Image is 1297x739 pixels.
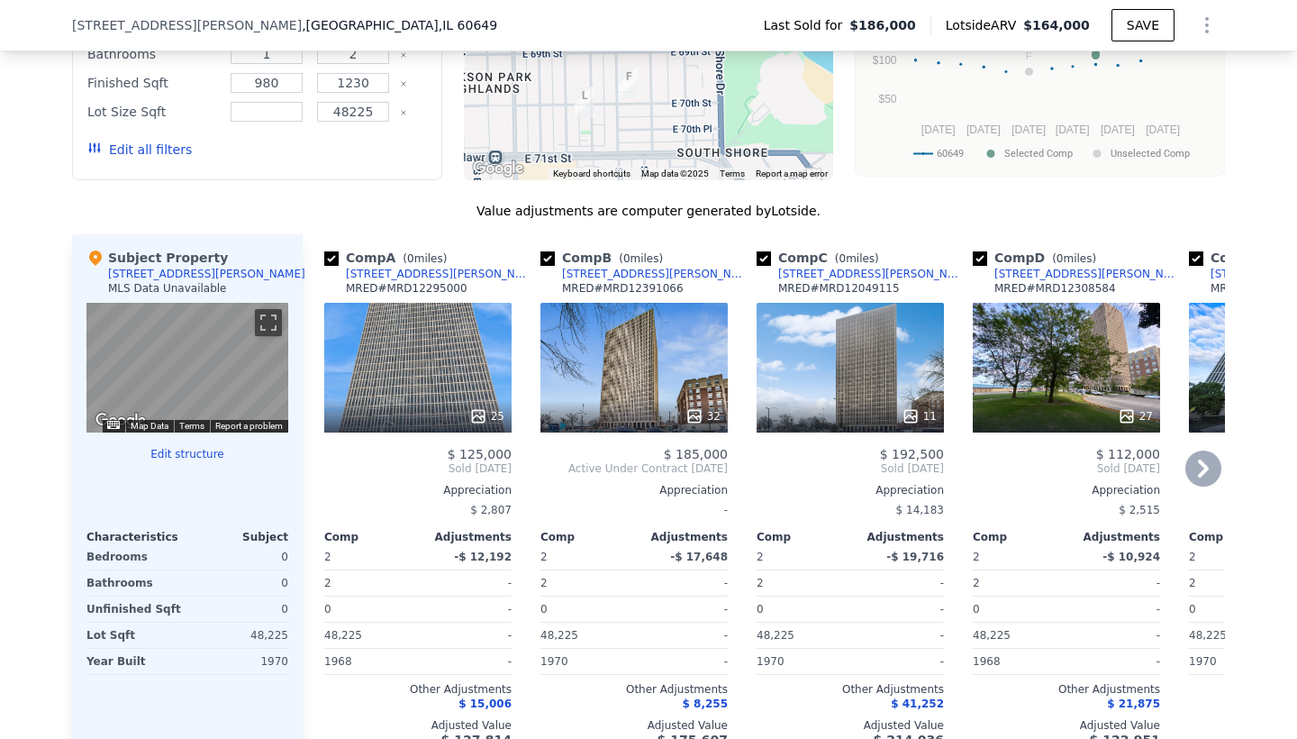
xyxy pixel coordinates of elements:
[400,80,407,87] button: Clear
[873,54,897,67] text: $100
[468,157,528,180] img: Google
[540,570,630,596] div: 2
[878,93,896,105] text: $50
[854,570,944,596] div: -
[634,530,728,544] div: Adjustments
[664,447,728,461] span: $ 185,000
[638,649,728,674] div: -
[540,649,630,674] div: 1970
[575,87,594,117] div: 7008 S Merrill Ave Apt 1
[850,530,944,544] div: Adjustments
[86,570,184,596] div: Bathrooms
[973,682,1160,697] div: Other Adjustments
[973,530,1066,544] div: Comp
[849,16,916,34] span: $186,000
[896,504,944,516] span: $ 14,183
[1057,252,1064,265] span: 0
[1023,18,1090,32] span: $164,000
[854,623,944,648] div: -
[553,168,630,180] button: Keyboard shortcuts
[757,718,944,733] div: Adjusted Value
[685,407,721,425] div: 32
[778,267,966,281] div: [STREET_ADDRESS][PERSON_NAME]
[902,407,937,425] div: 11
[612,252,670,265] span: ( miles)
[86,303,288,433] div: Street View
[973,570,1063,596] div: 2
[757,461,944,476] span: Sold [DATE]
[973,649,1063,674] div: 1968
[683,698,728,710] span: $ 8,255
[395,252,454,265] span: ( miles)
[757,249,886,267] div: Comp C
[641,169,709,178] span: Map data ©2025
[470,504,512,516] span: $ 2,807
[854,597,944,622] div: -
[86,623,184,648] div: Lot Sqft
[255,309,282,336] button: Toggle fullscreen view
[302,16,497,34] span: , [GEOGRAPHIC_DATA]
[994,281,1116,296] div: MRED # MRD12308584
[720,169,745,178] a: Terms
[757,603,764,616] span: 0
[324,629,362,642] span: 48,225
[191,570,288,596] div: 0
[91,409,150,433] a: Open this area in Google Maps (opens a new window)
[86,447,288,461] button: Edit structure
[1146,123,1180,136] text: [DATE]
[540,551,548,563] span: 2
[973,551,980,563] span: 2
[1066,530,1160,544] div: Adjustments
[439,18,497,32] span: , IL 60649
[921,123,956,136] text: [DATE]
[638,623,728,648] div: -
[757,570,847,596] div: 2
[422,649,512,674] div: -
[757,649,847,674] div: 1970
[324,682,512,697] div: Other Adjustments
[1189,649,1279,674] div: 1970
[638,597,728,622] div: -
[1056,123,1090,136] text: [DATE]
[757,551,764,563] span: 2
[540,629,578,642] span: 48,225
[880,447,944,461] span: $ 192,500
[87,70,220,96] div: Finished Sqft
[1107,698,1160,710] span: $ 21,875
[994,267,1182,281] div: [STREET_ADDRESS][PERSON_NAME]
[324,483,512,497] div: Appreciation
[839,252,846,265] span: 0
[422,597,512,622] div: -
[670,551,728,563] span: -$ 17,648
[757,682,944,697] div: Other Adjustments
[191,597,288,622] div: 0
[973,603,980,616] span: 0
[638,570,728,596] div: -
[324,461,512,476] span: Sold [DATE]
[458,698,512,710] span: $ 15,006
[191,623,288,648] div: 48,225
[87,41,220,67] div: Bathrooms
[540,530,634,544] div: Comp
[946,16,1023,34] span: Lotside ARV
[107,421,120,429] button: Keyboard shortcuts
[468,157,528,180] a: Open this area in Google Maps (opens a new window)
[1189,530,1283,544] div: Comp
[886,551,944,563] span: -$ 19,716
[422,623,512,648] div: -
[1102,551,1160,563] span: -$ 10,924
[86,530,187,544] div: Characteristics
[469,407,504,425] div: 25
[1070,649,1160,674] div: -
[324,551,331,563] span: 2
[973,718,1160,733] div: Adjusted Value
[418,530,512,544] div: Adjustments
[179,421,204,431] a: Terms
[86,597,184,622] div: Unfinished Sqft
[778,281,900,296] div: MRED # MRD12049115
[828,252,886,265] span: ( miles)
[191,544,288,570] div: 0
[623,252,630,265] span: 0
[540,497,728,523] div: -
[86,249,228,267] div: Subject Property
